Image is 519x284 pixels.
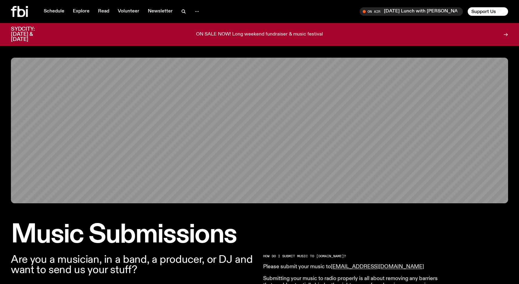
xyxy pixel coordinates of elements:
h1: Music Submissions [11,223,508,247]
a: Volunteer [114,7,143,16]
a: Newsletter [144,7,176,16]
p: ON SALE NOW! Long weekend fundraiser & music festival [196,32,323,37]
button: Support Us [468,7,508,16]
a: [EMAIL_ADDRESS][DOMAIN_NAME] [331,264,424,269]
a: Schedule [40,7,68,16]
h3: SYDCITY: [DATE] & [DATE] [11,27,50,42]
a: Read [94,7,113,16]
p: Please submit your music to [263,264,438,270]
a: Explore [69,7,93,16]
p: Are you a musician, in a band, a producer, or DJ and want to send us your stuff? [11,255,256,275]
span: Support Us [471,9,496,14]
h2: HOW DO I SUBMIT MUSIC TO [DOMAIN_NAME]? [263,255,438,258]
button: On Air[DATE] Lunch with [PERSON_NAME] Upfold and [PERSON_NAME] // Labyrinth [360,7,463,16]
